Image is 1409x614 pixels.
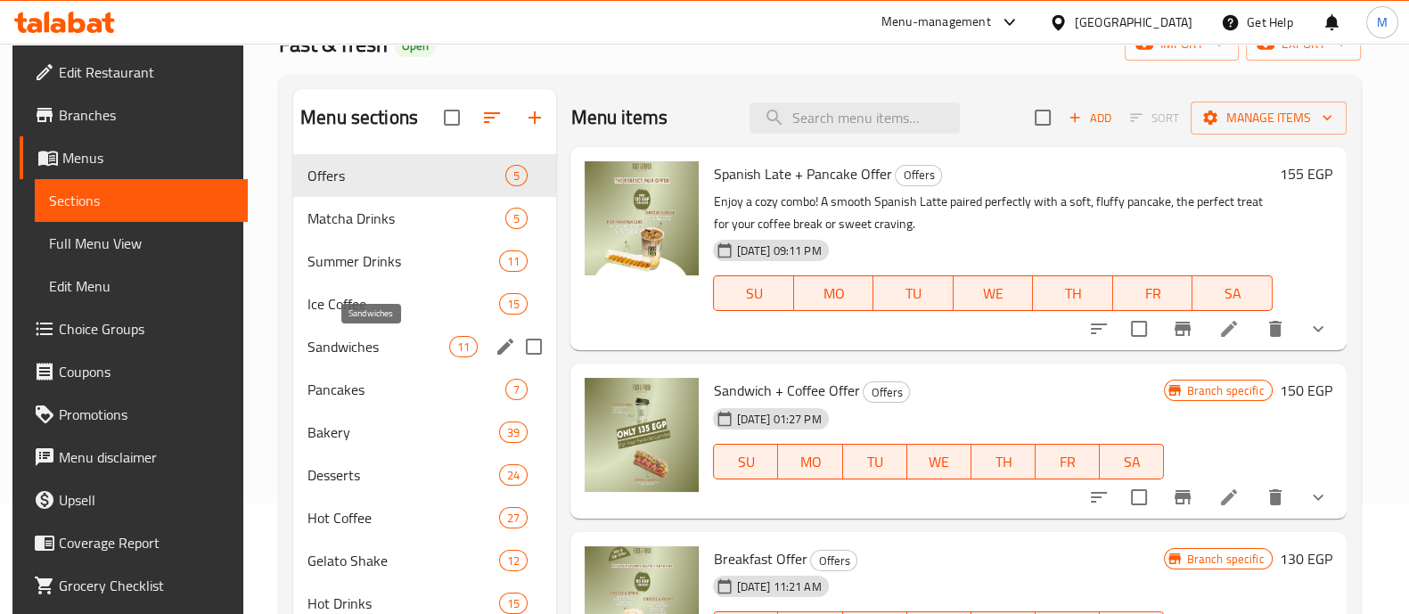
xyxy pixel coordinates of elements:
span: Select to update [1120,310,1158,348]
div: Pancakes [307,379,505,400]
a: Edit Menu [35,265,248,307]
button: show more [1297,476,1339,519]
div: Pancakes7 [293,368,556,411]
button: Add [1061,104,1118,132]
span: Sandwich + Coffee Offer [713,377,859,404]
span: Summer Drinks [307,250,499,272]
span: Add item [1061,104,1118,132]
div: Bakery [307,422,499,443]
h6: 130 EGP [1280,546,1332,571]
div: items [499,550,528,571]
button: show more [1297,307,1339,350]
div: Menu-management [881,12,991,33]
span: Branch specific [1179,551,1271,568]
span: Offers [864,382,909,403]
span: Choice Groups [59,318,233,340]
a: Branches [20,94,248,136]
h2: Menu sections [300,104,418,131]
h6: 150 EGP [1280,378,1332,403]
a: Edit menu item [1218,487,1240,508]
span: FR [1043,449,1093,475]
div: Hot Coffee [307,507,499,528]
button: WE [907,444,971,479]
span: Open [395,38,436,53]
span: 7 [506,381,527,398]
span: Promotions [59,404,233,425]
span: WE [914,449,964,475]
div: Gelato Shake12 [293,539,556,582]
p: Enjoy a cozy combo! A smooth Spanish Latte paired perfectly with a soft, fluffy pancake, the perf... [713,191,1272,235]
span: 11 [500,253,527,270]
div: items [505,208,528,229]
span: Select section first [1118,104,1191,132]
span: TU [850,449,900,475]
span: Desserts [307,464,499,486]
span: Ice Coffee [307,293,499,315]
span: Sections [49,190,233,211]
h6: 155 EGP [1280,161,1332,186]
button: FR [1113,275,1192,311]
span: Upsell [59,489,233,511]
span: 11 [450,339,477,356]
button: TU [843,444,907,479]
span: Full Menu View [49,233,233,254]
div: Desserts24 [293,454,556,496]
button: edit [492,333,519,360]
span: Gelato Shake [307,550,499,571]
span: [DATE] 09:11 PM [729,242,828,259]
span: Offers [896,165,941,185]
span: Sandwiches [307,336,449,357]
div: Summer Drinks11 [293,240,556,282]
span: Manage items [1205,107,1332,129]
span: 15 [500,595,527,612]
button: sort-choices [1077,476,1120,519]
span: Grocery Checklist [59,575,233,596]
span: Offers [307,165,505,186]
button: sort-choices [1077,307,1120,350]
button: TU [873,275,953,311]
div: Matcha Drinks [307,208,505,229]
span: 12 [500,553,527,569]
span: Branch specific [1179,382,1271,399]
span: Menus [62,147,233,168]
span: Coupons [59,361,233,382]
button: SA [1100,444,1164,479]
a: Upsell [20,479,248,521]
div: items [499,464,528,486]
span: import [1139,33,1225,55]
span: SA [1200,281,1265,307]
div: Offers [863,381,910,403]
button: Branch-specific-item [1161,476,1204,519]
button: TH [971,444,1036,479]
button: Manage items [1191,102,1347,135]
div: items [499,293,528,315]
span: M [1377,12,1388,32]
span: [DATE] 11:21 AM [729,578,828,595]
div: Hot Coffee27 [293,496,556,539]
span: Branches [59,104,233,126]
button: SU [713,444,778,479]
div: items [505,165,528,186]
img: Spanish Late + Pancake Offer [585,161,699,275]
span: Select all sections [433,99,471,136]
a: Grocery Checklist [20,564,248,607]
button: SU [713,275,793,311]
span: MO [785,449,835,475]
svg: Show Choices [1307,487,1329,508]
a: Edit menu item [1218,318,1240,340]
span: SA [1107,449,1157,475]
div: items [499,422,528,443]
span: 39 [500,424,527,441]
span: Add [1066,108,1114,128]
button: Branch-specific-item [1161,307,1204,350]
span: 15 [500,296,527,313]
span: Edit Restaurant [59,61,233,83]
button: delete [1254,476,1297,519]
a: Edit Restaurant [20,51,248,94]
div: Matcha Drinks5 [293,197,556,240]
div: Offers5 [293,154,556,197]
span: TH [979,449,1028,475]
div: Hot Drinks [307,593,499,614]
